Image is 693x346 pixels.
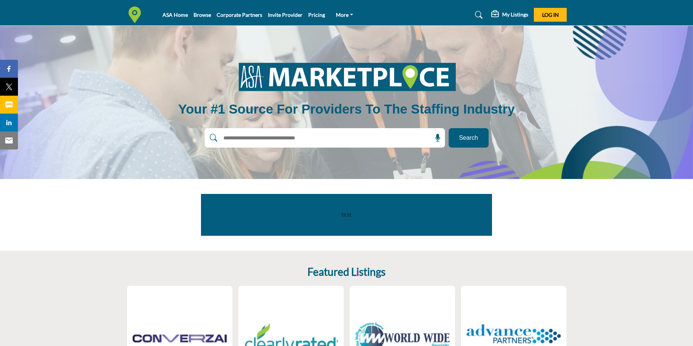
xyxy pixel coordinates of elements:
[308,12,325,18] a: Pricing
[217,12,262,18] a: Corporate Partners
[542,12,559,18] span: Log In
[491,10,528,19] div: My Listings
[502,11,528,18] h5: My Listings
[449,128,489,148] button: Search
[534,8,567,22] button: Log In
[163,12,188,18] a: ASA Home
[178,101,515,118] h1: Your #1 Source for Providers to the Staffing Industry
[268,12,303,18] a: Invite Provider
[459,133,478,142] span: Search
[468,9,488,21] a: Search
[126,6,147,23] img: Site Logo
[194,12,211,18] a: Browse
[331,10,358,20] a: More
[229,57,464,96] img: image
[307,266,386,278] h2: Featured Listings
[218,210,475,219] p: test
